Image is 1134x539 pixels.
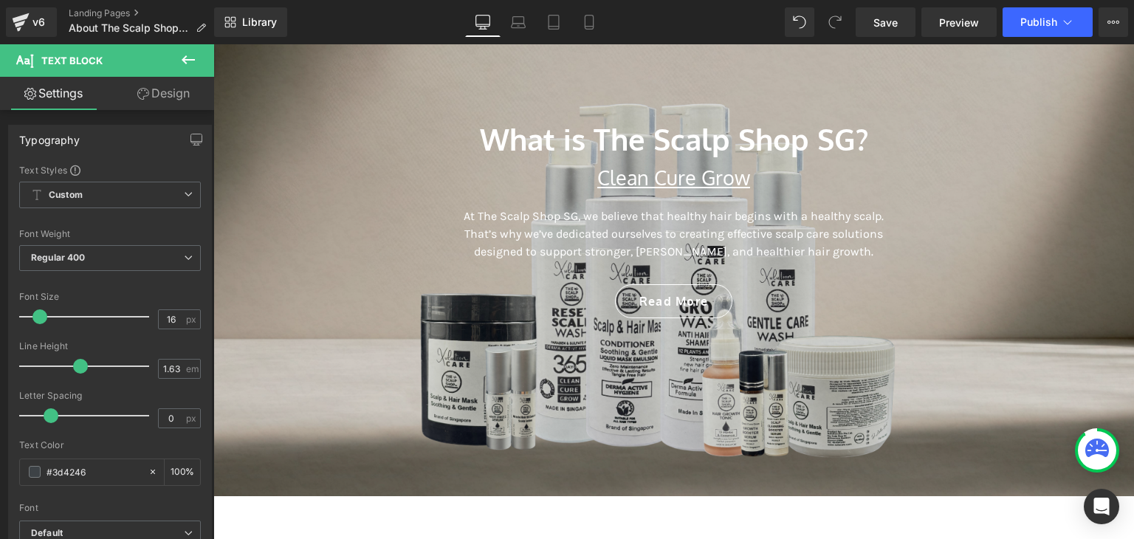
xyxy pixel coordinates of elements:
h2: What is The Scalp Shop SG? [250,75,671,114]
div: Font [19,503,201,513]
a: Read More [402,240,520,274]
div: Typography [19,126,80,146]
div: v6 [30,13,48,32]
div: Font Size [19,292,201,302]
div: Font Weight [19,229,201,239]
a: Mobile [571,7,607,37]
a: Laptop [501,7,536,37]
a: Desktop [465,7,501,37]
input: Color [47,464,141,480]
b: Regular 400 [31,252,86,263]
span: Library [242,16,277,29]
u: Clean Cure Grow [384,120,537,145]
span: px [186,413,199,423]
span: Read More [426,248,495,266]
p: At The Scalp Shop SG, we believe that healthy hair begins with a healthy scalp. That’s why we’ve ... [250,163,671,216]
button: Publish [1003,7,1093,37]
a: Design [110,77,217,110]
div: Text Styles [19,164,201,176]
div: Text Color [19,440,201,450]
button: Undo [785,7,814,37]
button: Redo [820,7,850,37]
a: Landing Pages [69,7,218,19]
span: Publish [1020,16,1057,28]
div: Letter Spacing [19,391,201,401]
span: px [186,315,199,324]
div: Line Height [19,341,201,351]
b: Custom [49,189,83,202]
span: em [186,364,199,374]
a: New Library [214,7,287,37]
span: About The Scalp Shop SG [69,22,190,34]
span: Preview [939,15,979,30]
button: More [1099,7,1128,37]
a: v6 [6,7,57,37]
a: Preview [921,7,997,37]
span: Text Block [41,55,103,66]
div: Open Intercom Messenger [1084,489,1119,524]
span: Save [873,15,898,30]
a: Tablet [536,7,571,37]
div: % [165,459,200,485]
